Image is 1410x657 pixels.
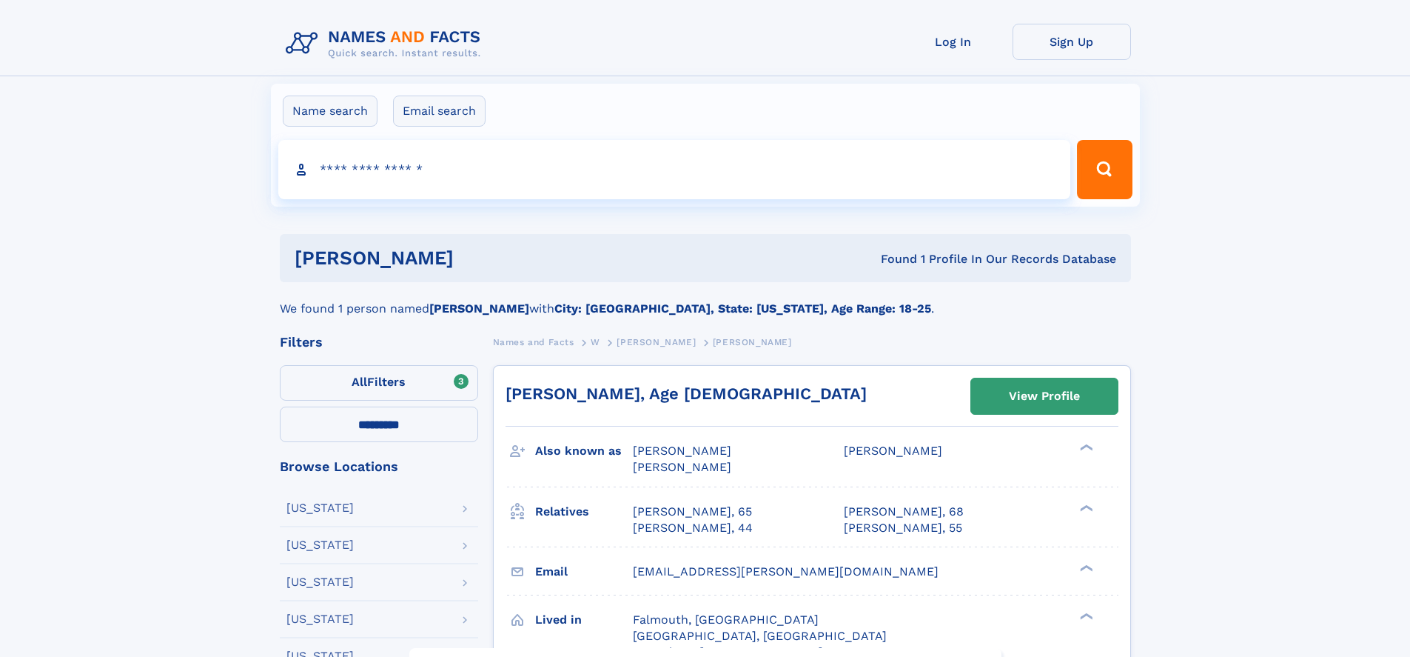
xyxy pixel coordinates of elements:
[633,564,939,578] span: [EMAIL_ADDRESS][PERSON_NAME][DOMAIN_NAME]
[633,520,753,536] a: [PERSON_NAME], 44
[535,499,633,524] h3: Relatives
[617,337,696,347] span: [PERSON_NAME]
[591,333,600,351] a: W
[633,504,752,520] a: [PERSON_NAME], 65
[286,613,354,625] div: [US_STATE]
[844,504,964,520] a: [PERSON_NAME], 68
[286,502,354,514] div: [US_STATE]
[617,333,696,351] a: [PERSON_NAME]
[286,539,354,551] div: [US_STATE]
[633,460,731,474] span: [PERSON_NAME]
[506,384,867,403] a: [PERSON_NAME], Age [DEMOGRAPHIC_DATA]
[591,337,600,347] span: W
[1076,503,1094,513] div: ❯
[429,301,529,316] b: [PERSON_NAME]
[633,613,819,627] span: Falmouth, [GEOGRAPHIC_DATA]
[280,336,478,349] div: Filters
[971,378,1118,414] a: View Profile
[283,96,377,127] label: Name search
[1076,611,1094,621] div: ❯
[352,375,367,389] span: All
[535,438,633,464] h3: Also known as
[278,140,1071,199] input: search input
[535,607,633,633] h3: Lived in
[286,576,354,588] div: [US_STATE]
[633,444,731,458] span: [PERSON_NAME]
[633,629,887,643] span: [GEOGRAPHIC_DATA], [GEOGRAPHIC_DATA]
[1013,24,1131,60] a: Sign Up
[280,460,478,473] div: Browse Locations
[493,333,574,351] a: Names and Facts
[393,96,486,127] label: Email search
[535,559,633,584] h3: Email
[667,251,1116,267] div: Found 1 Profile In Our Records Database
[295,249,668,267] h1: [PERSON_NAME]
[713,337,792,347] span: [PERSON_NAME]
[1009,379,1080,413] div: View Profile
[1076,443,1094,453] div: ❯
[1077,140,1132,199] button: Search Button
[844,520,962,536] a: [PERSON_NAME], 55
[894,24,1013,60] a: Log In
[280,24,493,64] img: Logo Names and Facts
[280,282,1131,318] div: We found 1 person named with .
[844,444,942,458] span: [PERSON_NAME]
[280,365,478,401] label: Filters
[554,301,931,316] b: City: [GEOGRAPHIC_DATA], State: [US_STATE], Age Range: 18-25
[1076,563,1094,573] div: ❯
